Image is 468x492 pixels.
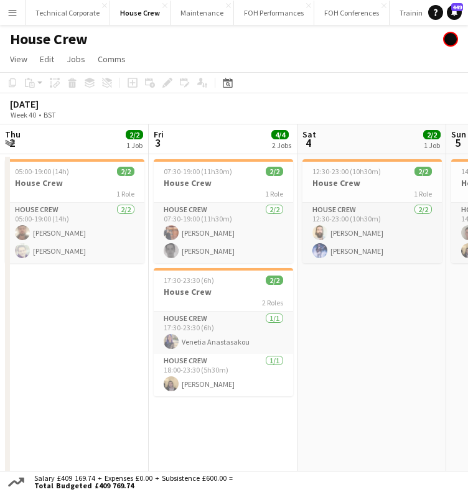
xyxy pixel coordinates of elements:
[302,203,442,263] app-card-role: House Crew2/212:30-23:00 (10h30m)[PERSON_NAME][PERSON_NAME]
[451,3,463,11] span: 449
[154,177,293,188] h3: House Crew
[154,286,293,297] h3: House Crew
[40,53,54,65] span: Edit
[164,167,232,176] span: 07:30-19:00 (11h30m)
[44,110,56,119] div: BST
[27,475,235,490] div: Salary £409 169.74 + Expenses £0.00 + Subsistence £600.00 =
[266,276,283,285] span: 2/2
[93,51,131,67] a: Comms
[171,1,234,25] button: Maintenance
[7,110,39,119] span: Week 40
[15,167,69,176] span: 05:00-19:00 (14h)
[266,167,283,176] span: 2/2
[5,177,144,188] h3: House Crew
[152,136,164,150] span: 3
[5,51,32,67] a: View
[443,32,458,47] app-user-avatar: Gabrielle Barr
[34,482,233,490] span: Total Budgeted £409 769.74
[3,136,21,150] span: 2
[154,159,293,263] app-job-card: 07:30-19:00 (11h30m)2/2House Crew1 RoleHouse Crew2/207:30-19:00 (11h30m)[PERSON_NAME][PERSON_NAME]
[271,130,289,139] span: 4/4
[10,30,88,49] h1: House Crew
[262,298,283,307] span: 2 Roles
[414,167,432,176] span: 2/2
[154,354,293,396] app-card-role: House Crew1/118:00-23:30 (5h30m)[PERSON_NAME]
[67,53,85,65] span: Jobs
[451,129,466,140] span: Sun
[423,130,441,139] span: 2/2
[154,268,293,396] app-job-card: 17:30-23:30 (6h)2/2House Crew2 RolesHouse Crew1/117:30-23:30 (6h)Venetia AnastasakouHouse Crew1/1...
[447,5,462,20] a: 449
[10,53,27,65] span: View
[414,189,432,198] span: 1 Role
[5,203,144,263] app-card-role: House Crew2/205:00-19:00 (14h)[PERSON_NAME][PERSON_NAME]
[302,129,316,140] span: Sat
[110,1,171,25] button: House Crew
[126,130,143,139] span: 2/2
[154,129,164,140] span: Fri
[154,203,293,263] app-card-role: House Crew2/207:30-19:00 (11h30m)[PERSON_NAME][PERSON_NAME]
[234,1,314,25] button: FOH Performances
[5,129,21,140] span: Thu
[10,98,85,110] div: [DATE]
[312,167,381,176] span: 12:30-23:00 (10h30m)
[265,189,283,198] span: 1 Role
[449,136,466,150] span: 5
[272,141,291,150] div: 2 Jobs
[5,159,144,263] app-job-card: 05:00-19:00 (14h)2/2House Crew1 RoleHouse Crew2/205:00-19:00 (14h)[PERSON_NAME][PERSON_NAME]
[164,276,214,285] span: 17:30-23:30 (6h)
[116,189,134,198] span: 1 Role
[35,51,59,67] a: Edit
[301,136,316,150] span: 4
[314,1,390,25] button: FOH Conferences
[26,1,110,25] button: Technical Corporate
[302,177,442,188] h3: House Crew
[302,159,442,263] app-job-card: 12:30-23:00 (10h30m)2/2House Crew1 RoleHouse Crew2/212:30-23:00 (10h30m)[PERSON_NAME][PERSON_NAME]
[117,167,134,176] span: 2/2
[390,1,437,25] button: Training
[154,312,293,354] app-card-role: House Crew1/117:30-23:30 (6h)Venetia Anastasakou
[98,53,126,65] span: Comms
[126,141,143,150] div: 1 Job
[62,51,90,67] a: Jobs
[424,141,440,150] div: 1 Job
